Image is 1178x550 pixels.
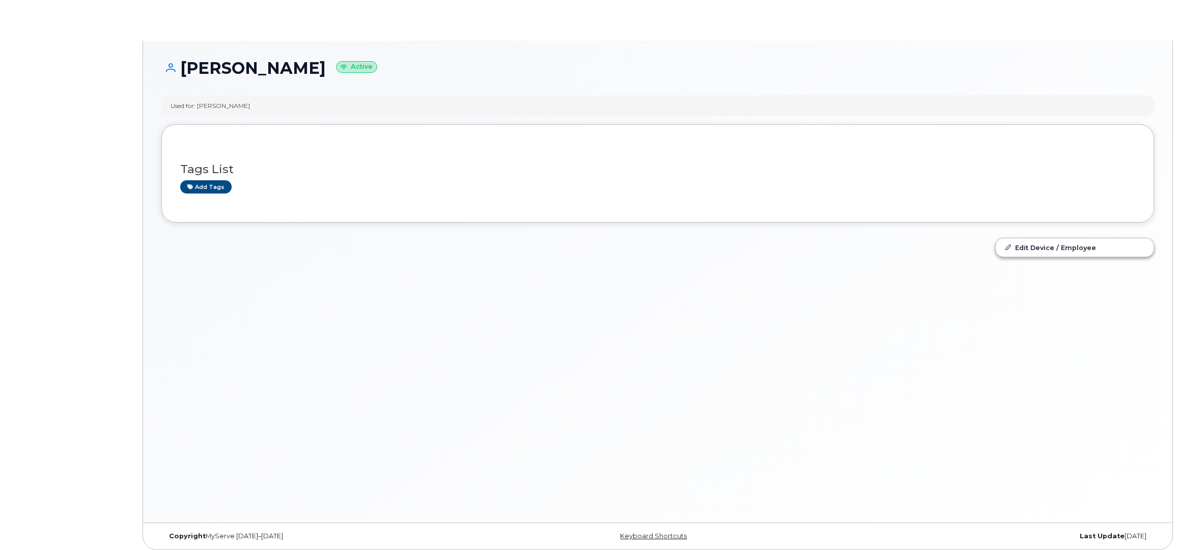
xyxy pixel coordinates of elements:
[1080,532,1125,540] strong: Last Update
[996,238,1154,257] a: Edit Device / Employee
[336,61,377,73] small: Active
[161,532,492,540] div: MyServe [DATE]–[DATE]
[169,532,206,540] strong: Copyright
[823,532,1154,540] div: [DATE]
[180,180,232,193] a: Add tags
[161,59,1154,77] h1: [PERSON_NAME]
[620,532,687,540] a: Keyboard Shortcuts
[171,101,250,110] div: Used for: [PERSON_NAME]
[180,163,1135,176] h3: Tags List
